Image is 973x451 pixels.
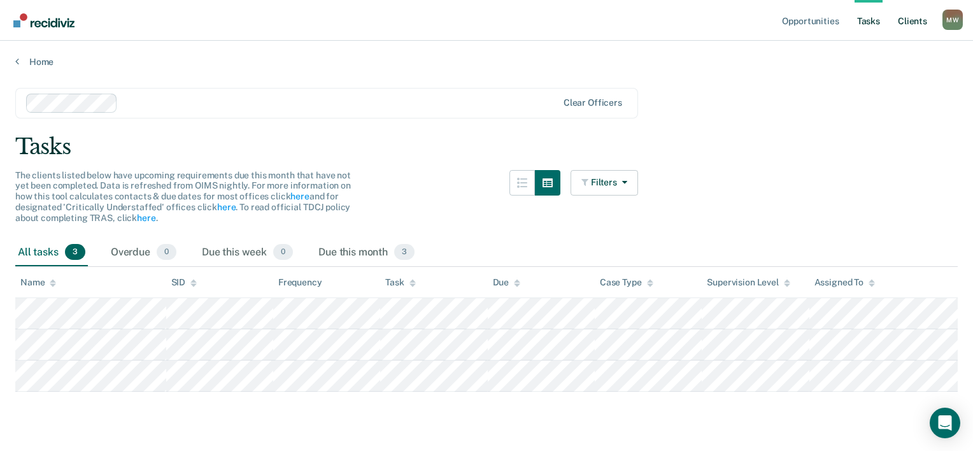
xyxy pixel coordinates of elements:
[13,13,75,27] img: Recidiviz
[15,170,351,223] span: The clients listed below have upcoming requirements due this month that have not yet been complet...
[199,239,295,267] div: Due this week0
[273,244,293,261] span: 0
[171,277,197,288] div: SID
[65,244,85,261] span: 3
[564,97,622,108] div: Clear officers
[15,134,958,160] div: Tasks
[278,277,322,288] div: Frequency
[15,239,88,267] div: All tasks3
[15,56,958,68] a: Home
[290,191,309,201] a: here
[600,277,653,288] div: Case Type
[571,170,638,196] button: Filters
[217,202,236,212] a: here
[108,239,179,267] div: Overdue0
[157,244,176,261] span: 0
[316,239,417,267] div: Due this month3
[942,10,963,30] button: Profile dropdown button
[20,277,56,288] div: Name
[814,277,875,288] div: Assigned To
[137,213,155,223] a: here
[385,277,415,288] div: Task
[394,244,415,261] span: 3
[707,277,790,288] div: Supervision Level
[930,408,960,438] div: Open Intercom Messenger
[942,10,963,30] div: M W
[493,277,521,288] div: Due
